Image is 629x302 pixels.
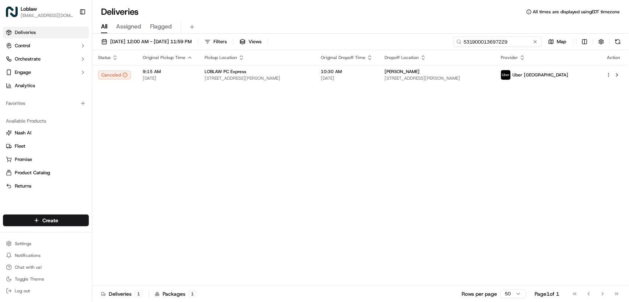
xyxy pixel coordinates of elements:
div: Packages [155,290,197,298]
a: 💻API Documentation [59,162,121,175]
button: Map [545,37,570,47]
img: Angelique Valdez [7,127,19,139]
a: 📗Knowledge Base [4,162,59,175]
button: Start new chat [125,73,134,82]
span: Toggle Theme [15,276,44,282]
span: Engage [15,69,31,76]
span: Promise [15,156,32,163]
a: Returns [6,183,86,189]
span: Settings [15,241,31,247]
span: LOBLAW PC Express [205,69,246,75]
span: Uber [GEOGRAPHIC_DATA] [512,72,568,78]
span: [STREET_ADDRESS][PERSON_NAME] [385,75,489,81]
img: 1736555255976-a54dd68f-1ca7-489b-9aae-adbdc363a1c4 [7,71,21,84]
button: Chat with us! [3,262,89,272]
img: Jandy Espique [7,107,19,119]
button: Returns [3,180,89,192]
button: Engage [3,66,89,78]
div: We're available if you need us! [33,78,101,84]
span: Pickup Location [205,55,237,61]
span: • [61,134,64,140]
div: Available Products [3,115,89,127]
span: Status [98,55,111,61]
a: Nash AI [6,130,86,136]
span: Views [249,38,261,45]
div: Action [606,55,622,61]
button: LoblawLoblaw[EMAIL_ADDRESS][DOMAIN_NAME] [3,3,76,21]
span: [PERSON_NAME] [23,114,60,120]
button: Control [3,40,89,52]
button: [DATE] 12:00 AM - [DATE] 11:59 PM [98,37,195,47]
span: [STREET_ADDRESS][PERSON_NAME] [205,75,309,81]
span: [DATE] [321,75,373,81]
a: Fleet [6,143,86,150]
button: Create [3,215,89,226]
input: Got a question? Start typing here... [19,48,133,55]
span: 10:30 AM [321,69,373,75]
p: Welcome 👋 [7,30,134,41]
button: Filters [201,37,230,47]
span: Knowledge Base [15,165,56,172]
span: [PERSON_NAME] [385,69,420,75]
span: Fleet [15,143,25,150]
div: 1 [188,291,197,297]
button: Orchestrate [3,53,89,65]
span: Filters [213,38,227,45]
input: Type to search [453,37,542,47]
span: Notifications [15,253,41,258]
span: Product Catalog [15,169,50,176]
span: Deliveries [15,29,36,36]
button: Refresh [613,37,623,47]
div: Start new chat [33,71,121,78]
div: 1 [135,291,143,297]
div: Past conversations [7,96,49,102]
span: 9:15 AM [143,69,193,75]
span: Log out [15,288,30,294]
span: Nash AI [15,130,31,136]
span: All times are displayed using EDT timezone [533,9,620,15]
span: Original Pickup Time [143,55,185,61]
button: Toggle Theme [3,274,89,284]
span: Orchestrate [15,56,41,62]
img: uber-new-logo.jpeg [501,70,511,80]
button: [EMAIL_ADDRESS][DOMAIN_NAME] [21,13,73,18]
span: Original Dropoff Time [321,55,365,61]
button: Notifications [3,250,89,261]
p: Rows per page [462,290,497,298]
span: Control [15,42,30,49]
img: 1736555255976-a54dd68f-1ca7-489b-9aae-adbdc363a1c4 [15,135,21,141]
img: 1755196953914-cd9d9cba-b7f7-46ee-b6f5-75ff69acacf5 [15,71,29,84]
h1: Deliveries [101,6,139,18]
div: Deliveries [101,290,143,298]
span: • [61,114,64,120]
img: Nash [7,7,22,22]
div: 📗 [7,166,13,172]
span: Chat with us! [15,264,42,270]
button: See all [114,95,134,103]
span: Returns [15,183,31,189]
span: Create [42,217,58,224]
button: Product Catalog [3,167,89,179]
button: Canceled [98,71,131,79]
span: [DATE] [143,75,193,81]
a: Analytics [3,80,89,92]
span: [DATE] 12:00 AM - [DATE] 11:59 PM [110,38,192,45]
div: 💻 [62,166,68,172]
button: Loblaw [21,5,37,13]
span: Dropoff Location [385,55,419,61]
button: Log out [3,286,89,296]
button: Nash AI [3,127,89,139]
div: Favorites [3,97,89,109]
div: Page 1 of 1 [535,290,560,298]
a: Promise [6,156,86,163]
span: Assigned [116,22,141,31]
a: Product Catalog [6,169,86,176]
span: All [101,22,107,31]
a: Deliveries [3,27,89,38]
span: Analytics [15,82,35,89]
img: 1736555255976-a54dd68f-1ca7-489b-9aae-adbdc363a1c4 [15,115,21,121]
span: API Documentation [70,165,118,172]
span: Provider [501,55,518,61]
